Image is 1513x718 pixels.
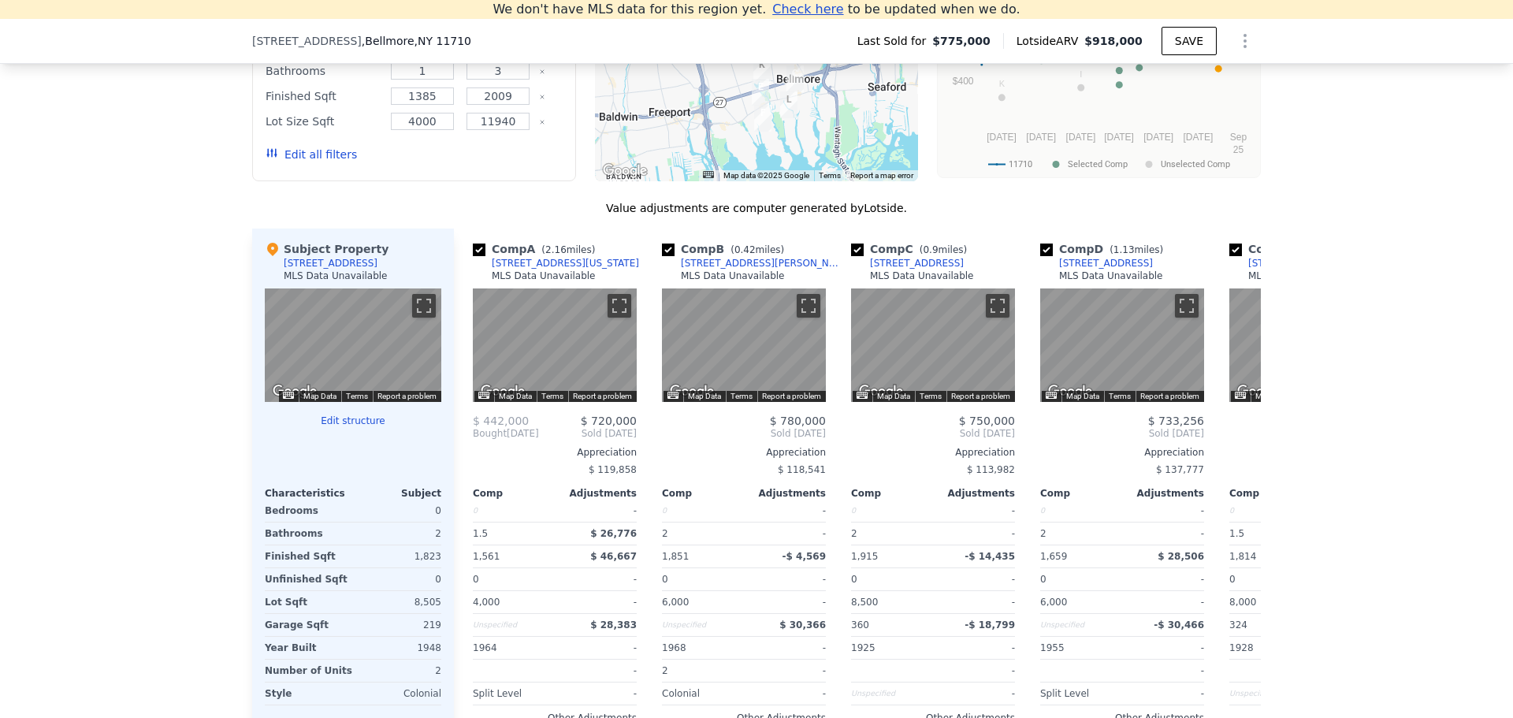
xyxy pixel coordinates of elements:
[473,288,637,402] div: Street View
[662,551,689,562] span: 1,851
[1044,381,1096,402] a: Open this area in Google Maps (opens a new window)
[356,523,441,545] div: 2
[539,94,545,100] button: Clear
[778,464,826,475] span: $ 118,541
[851,288,1015,402] div: Street View
[1229,637,1308,659] div: 1928
[747,591,826,613] div: -
[681,257,845,270] div: [STREET_ADDRESS][PERSON_NAME]
[797,294,820,318] button: Toggle fullscreen view
[747,568,826,590] div: -
[265,487,353,500] div: Characteristics
[590,551,637,562] span: $ 46,667
[356,545,441,567] div: 1,823
[662,614,741,636] div: Unspecified
[362,33,471,49] span: , Bellmore
[877,391,910,402] button: Map Data
[1255,391,1288,402] button: Map Data
[857,392,868,399] button: Keyboard shortcuts
[473,574,479,585] span: 0
[1248,270,1352,282] div: MLS Data Unavailable
[265,683,350,705] div: Style
[599,161,651,181] a: Open this area in Google Maps (opens a new window)
[266,85,381,107] div: Finished Sqft
[555,487,637,500] div: Adjustments
[662,500,741,522] div: 0
[492,257,639,270] div: [STREET_ADDRESS][US_STATE]
[953,76,974,87] text: $400
[266,147,357,162] button: Edit all filters
[473,427,507,440] span: Bought
[703,171,714,178] button: Keyboard shortcuts
[473,487,555,500] div: Comp
[608,294,631,318] button: Toggle fullscreen view
[688,391,721,402] button: Map Data
[1229,288,1393,402] div: Map
[1229,574,1236,585] span: 0
[1040,637,1119,659] div: 1955
[1158,551,1204,562] span: $ 28,506
[1059,257,1153,270] div: [STREET_ADDRESS]
[1229,619,1247,631] span: 324
[762,392,821,400] a: Report a problem
[913,244,973,255] span: ( miles)
[753,57,771,84] div: 123 Mitchell St
[303,391,336,402] button: Map Data
[662,487,744,500] div: Comp
[377,392,437,400] a: Report a problem
[747,683,826,705] div: -
[265,614,350,636] div: Garage Sqft
[1104,132,1134,143] text: [DATE]
[499,391,532,402] button: Map Data
[1068,159,1128,169] text: Selected Comp
[1233,144,1244,155] text: 25
[356,568,441,590] div: 0
[936,591,1015,613] div: -
[265,500,350,522] div: Bedrooms
[662,523,741,545] div: 2
[269,381,321,402] img: Google
[477,381,529,402] a: Open this area in Google Maps (opens a new window)
[1084,35,1143,47] span: $918,000
[1140,392,1199,400] a: Report a problem
[558,660,637,682] div: -
[1230,132,1247,143] text: Sep
[851,446,1015,459] div: Appreciation
[265,523,350,545] div: Bathrooms
[478,392,489,399] button: Keyboard shortcuts
[779,619,826,631] span: $ 30,366
[667,392,678,399] button: Keyboard shortcuts
[1080,69,1082,79] text: I
[1040,446,1204,459] div: Appreciation
[1233,381,1285,402] a: Open this area in Google Maps (opens a new window)
[747,637,826,659] div: -
[252,200,1261,216] div: Value adjustments are computer generated by Lotside .
[1040,614,1119,636] div: Unspecified
[1040,683,1119,705] div: Split Level
[473,614,552,636] div: Unspecified
[936,660,1015,682] div: -
[356,683,441,705] div: Colonial
[359,660,441,682] div: 2
[851,619,869,631] span: 360
[541,392,563,400] a: Terms (opens in new tab)
[662,637,741,659] div: 1968
[851,574,857,585] span: 0
[987,132,1017,143] text: [DATE]
[558,683,637,705] div: -
[589,464,637,475] span: $ 119,858
[666,381,718,402] img: Google
[851,257,964,270] a: [STREET_ADDRESS]
[932,33,991,49] span: $775,000
[1229,487,1311,500] div: Comp
[747,500,826,522] div: -
[951,392,1010,400] a: Report a problem
[1125,683,1204,705] div: -
[473,288,637,402] div: Map
[1175,294,1199,318] button: Toggle fullscreen view
[265,288,441,402] div: Map
[473,683,552,705] div: Split Level
[959,415,1015,427] span: $ 750,000
[783,551,826,562] span: -$ 4,569
[851,427,1015,440] span: Sold [DATE]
